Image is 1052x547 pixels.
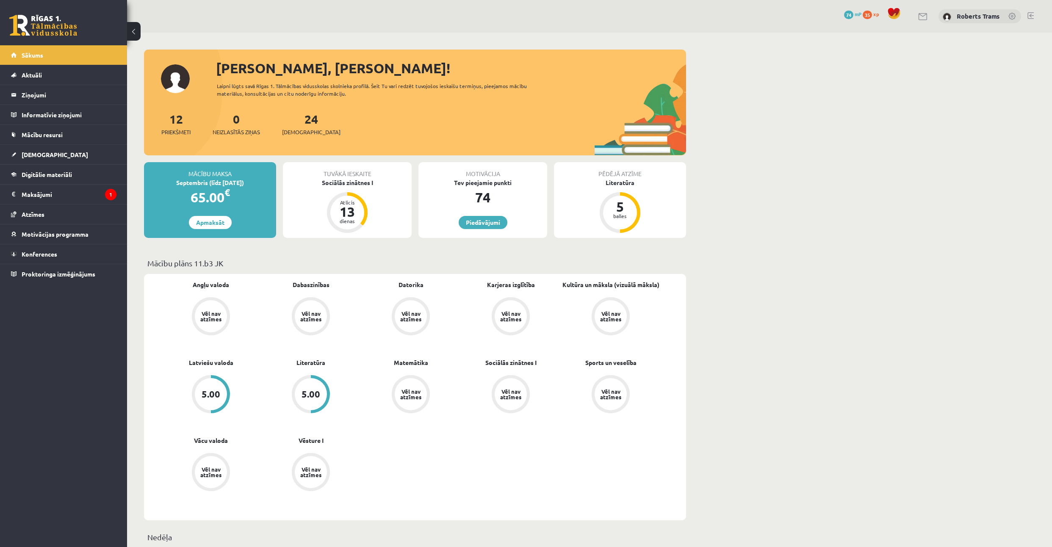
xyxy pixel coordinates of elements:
[418,187,547,207] div: 74
[11,65,116,85] a: Aktuāli
[607,200,633,213] div: 5
[844,11,853,19] span: 74
[561,375,661,415] a: Vēl nav atzīmes
[22,85,116,105] legend: Ziņojumi
[199,311,223,322] div: Vēl nav atzīmes
[147,531,683,543] p: Nedēļa
[189,358,233,367] a: Latviešu valoda
[161,128,191,136] span: Priekšmeti
[561,297,661,337] a: Vēl nav atzīmes
[554,162,686,178] div: Pēdējā atzīme
[844,11,861,17] a: 74 mP
[499,389,523,400] div: Vēl nav atzīmes
[22,51,43,59] span: Sākums
[217,82,542,97] div: Laipni lūgts savā Rīgas 1. Tālmācības vidusskolas skolnieka profilā. Šeit Tu vari redzēt tuvojošo...
[554,178,686,234] a: Literatūra 5 balles
[485,358,537,367] a: Sociālās zinātnes I
[487,280,535,289] a: Karjeras izglītība
[599,311,623,322] div: Vēl nav atzīmes
[224,186,230,199] span: €
[11,224,116,244] a: Motivācijas programma
[873,11,879,17] span: xp
[361,375,461,415] a: Vēl nav atzīmes
[418,178,547,187] div: Tev pieejamie punkti
[189,216,232,229] a: Apmaksāt
[213,128,260,136] span: Neizlasītās ziņas
[22,105,116,124] legend: Informatīvie ziņojumi
[293,280,329,289] a: Dabaszinības
[261,453,361,493] a: Vēl nav atzīmes
[22,185,116,204] legend: Maksājumi
[22,250,57,258] span: Konferences
[144,178,276,187] div: Septembris (līdz [DATE])
[585,358,637,367] a: Sports un veselība
[22,151,88,158] span: [DEMOGRAPHIC_DATA]
[459,216,507,229] a: Piedāvājumi
[11,244,116,264] a: Konferences
[22,230,89,238] span: Motivācijas programma
[22,171,72,178] span: Digitālie materiāli
[144,187,276,207] div: 65.00
[863,11,872,19] span: 35
[283,178,412,187] div: Sociālās zinātnes I
[261,375,361,415] a: 5.00
[161,297,261,337] a: Vēl nav atzīmes
[22,270,95,278] span: Proktoringa izmēģinājums
[11,264,116,284] a: Proktoringa izmēģinājums
[562,280,659,289] a: Kultūra un māksla (vizuālā māksla)
[11,165,116,184] a: Digitālie materiāli
[144,162,276,178] div: Mācību maksa
[11,105,116,124] a: Informatīvie ziņojumi
[499,311,523,322] div: Vēl nav atzīmes
[299,467,323,478] div: Vēl nav atzīmes
[302,390,320,399] div: 5.00
[202,390,220,399] div: 5.00
[283,178,412,234] a: Sociālās zinātnes I Atlicis 13 dienas
[461,375,561,415] a: Vēl nav atzīmes
[213,111,260,136] a: 0Neizlasītās ziņas
[607,213,633,218] div: balles
[361,297,461,337] a: Vēl nav atzīmes
[399,311,423,322] div: Vēl nav atzīmes
[147,257,683,269] p: Mācību plāns 11.b3 JK
[105,189,116,200] i: 1
[957,12,999,20] a: Roberts Trams
[161,111,191,136] a: 12Priekšmeti
[282,111,341,136] a: 24[DEMOGRAPHIC_DATA]
[11,125,116,144] a: Mācību resursi
[335,205,360,218] div: 13
[199,467,223,478] div: Vēl nav atzīmes
[22,210,44,218] span: Atzīmes
[11,85,116,105] a: Ziņojumi
[161,375,261,415] a: 5.00
[299,436,324,445] a: Vēsture I
[22,131,63,138] span: Mācību resursi
[283,162,412,178] div: Tuvākā ieskaite
[943,13,951,21] img: Roberts Trams
[394,358,428,367] a: Matemātika
[11,204,116,224] a: Atzīmes
[855,11,861,17] span: mP
[399,389,423,400] div: Vēl nav atzīmes
[194,436,228,445] a: Vācu valoda
[418,162,547,178] div: Motivācija
[554,178,686,187] div: Literatūra
[22,71,42,79] span: Aktuāli
[599,389,623,400] div: Vēl nav atzīmes
[863,11,883,17] a: 35 xp
[335,218,360,224] div: dienas
[11,185,116,204] a: Maksājumi1
[461,297,561,337] a: Vēl nav atzīmes
[193,280,229,289] a: Angļu valoda
[161,453,261,493] a: Vēl nav atzīmes
[9,15,77,36] a: Rīgas 1. Tālmācības vidusskola
[216,58,686,78] div: [PERSON_NAME], [PERSON_NAME]!
[296,358,325,367] a: Literatūra
[11,45,116,65] a: Sākums
[399,280,424,289] a: Datorika
[282,128,341,136] span: [DEMOGRAPHIC_DATA]
[261,297,361,337] a: Vēl nav atzīmes
[299,311,323,322] div: Vēl nav atzīmes
[11,145,116,164] a: [DEMOGRAPHIC_DATA]
[335,200,360,205] div: Atlicis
